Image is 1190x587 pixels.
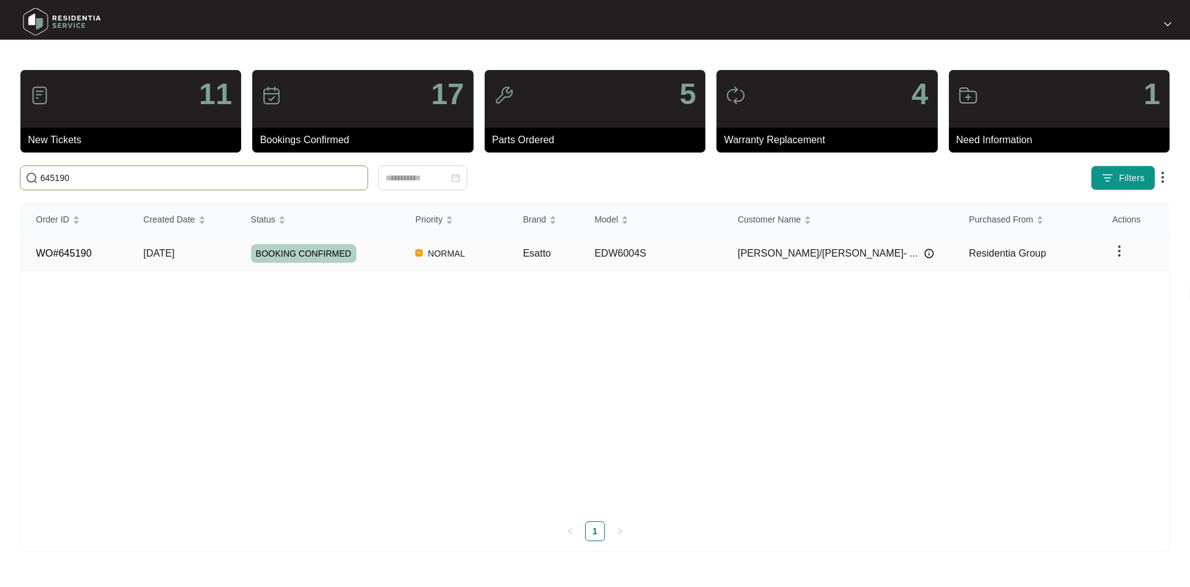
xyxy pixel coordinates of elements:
p: Need Information [956,133,1170,148]
img: Vercel Logo [415,249,423,257]
span: [DATE] [143,248,174,258]
span: Residentia Group [969,248,1046,258]
li: 1 [585,521,605,541]
button: right [610,521,630,541]
th: Customer Name [723,203,954,236]
th: Model [580,203,723,236]
img: filter icon [1101,172,1114,184]
span: left [566,527,574,535]
input: Search by Order Id, Assignee Name, Customer Name, Brand and Model [40,171,363,185]
img: dropdown arrow [1155,170,1170,185]
img: icon [494,86,514,105]
p: 1 [1144,79,1160,109]
p: 11 [199,79,232,109]
p: Parts Ordered [492,133,705,148]
span: Purchased From [969,213,1033,226]
img: residentia service logo [19,3,105,40]
th: Order ID [21,203,128,236]
p: New Tickets [28,133,241,148]
img: icon [726,86,746,105]
img: icon [30,86,50,105]
p: 4 [912,79,928,109]
span: [PERSON_NAME]/[PERSON_NAME]- ... [738,246,918,261]
span: Status [251,213,276,226]
span: NORMAL [423,246,470,261]
th: Brand [508,203,580,236]
li: Previous Page [560,521,580,541]
a: 1 [586,522,604,541]
p: 17 [431,79,464,109]
img: Info icon [924,249,934,258]
span: Priority [415,213,443,226]
th: Priority [400,203,508,236]
span: Customer Name [738,213,801,226]
th: Purchased From [954,203,1097,236]
img: search-icon [25,172,38,184]
button: left [560,521,580,541]
th: Created Date [128,203,236,236]
span: right [616,527,624,535]
span: Esatto [523,248,551,258]
th: Status [236,203,401,236]
a: WO#645190 [36,248,92,258]
th: Actions [1097,203,1169,236]
span: BOOKING CONFIRMED [251,244,356,263]
p: Warranty Replacement [724,133,937,148]
span: Model [594,213,618,226]
button: filter iconFilters [1091,166,1155,190]
img: icon [262,86,281,105]
span: Brand [523,213,546,226]
li: Next Page [610,521,630,541]
img: dropdown arrow [1112,244,1127,258]
td: EDW6004S [580,236,723,271]
span: Filters [1119,172,1145,185]
img: icon [958,86,978,105]
p: 5 [679,79,696,109]
p: Bookings Confirmed [260,133,473,148]
span: Order ID [36,213,69,226]
img: dropdown arrow [1164,21,1171,27]
span: Created Date [143,213,195,226]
